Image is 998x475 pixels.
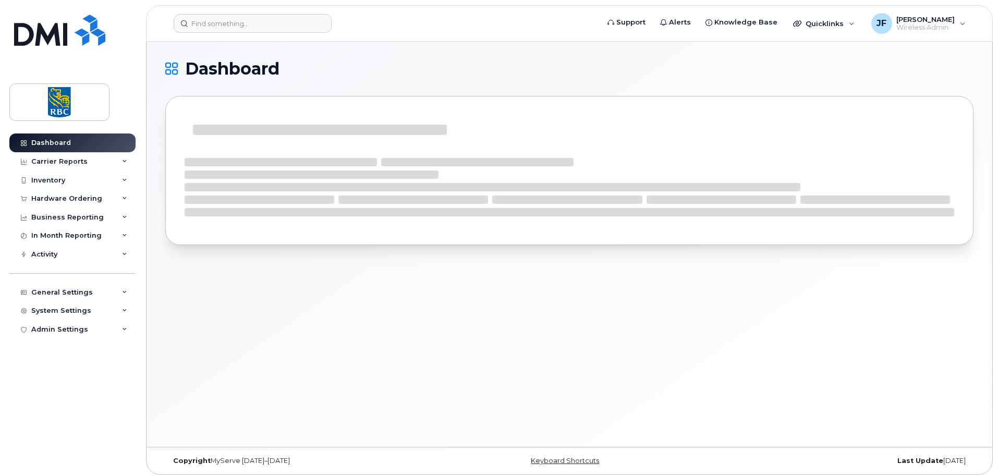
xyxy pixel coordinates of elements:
strong: Copyright [173,457,211,465]
a: Keyboard Shortcuts [531,457,599,465]
div: MyServe [DATE]–[DATE] [165,457,435,465]
div: [DATE] [704,457,973,465]
strong: Last Update [897,457,943,465]
span: Dashboard [185,61,279,77]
